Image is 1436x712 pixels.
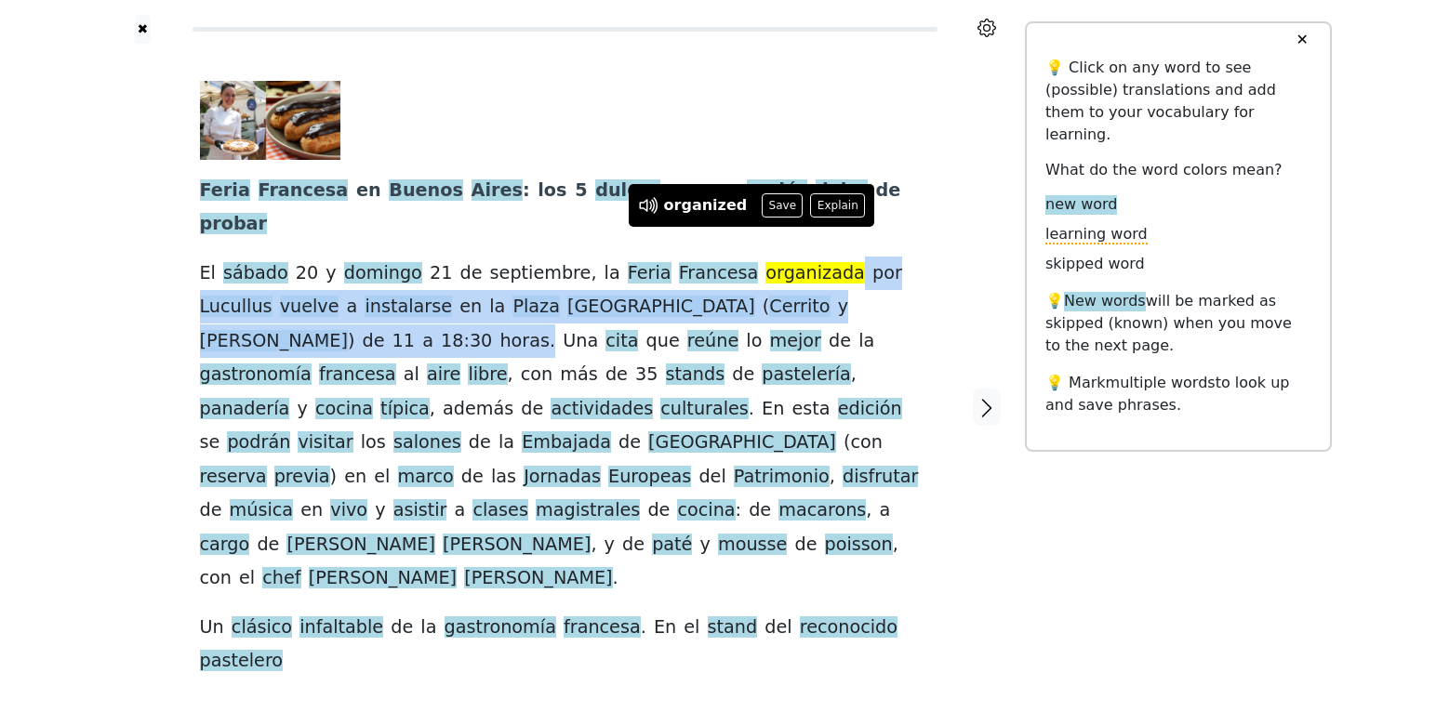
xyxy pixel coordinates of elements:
span: en [459,296,482,319]
span: organizada [765,262,865,285]
span: panadería [200,398,290,421]
span: además [443,398,513,421]
span: instalarse [365,296,452,319]
span: Buenos [389,179,463,203]
span: a [880,499,891,522]
span: dejar [816,179,868,203]
span: y [605,534,615,557]
span: los [361,431,386,455]
span: con [200,567,232,590]
span: de [618,431,641,455]
span: de [459,262,482,285]
span: las [491,466,516,489]
span: gastronomía [200,363,312,387]
span: reserva [200,466,267,489]
span: sábado [223,262,288,285]
span: septiembre [490,262,592,285]
span: cocina [315,398,373,421]
span: de [363,330,385,353]
span: 35 [635,363,658,387]
span: y [700,534,711,557]
span: domingo [344,262,422,285]
span: vivo [330,499,367,522]
span: , [508,363,513,387]
span: el [684,616,699,639]
span: de [391,616,413,639]
span: [PERSON_NAME] [200,330,348,353]
span: [GEOGRAPHIC_DATA] [648,431,836,455]
span: en [300,499,323,522]
span: de [469,431,491,455]
span: los [538,179,566,203]
span: magistrales [536,499,640,522]
span: vuelve [280,296,339,319]
span: la [858,330,874,353]
span: pastelería [762,363,850,387]
button: ✕ [1284,23,1319,57]
span: , [430,398,435,421]
span: podrán [227,431,290,455]
span: de [795,534,818,557]
span: Feria [628,262,671,285]
span: de [461,466,484,489]
span: de [622,534,645,557]
span: . [550,330,555,353]
span: típica [380,398,430,421]
span: y [838,296,848,319]
span: 5 [575,179,587,203]
span: mejor [770,330,821,353]
span: aire [427,363,460,387]
span: se [200,431,220,455]
span: ) [348,330,355,353]
span: a [422,330,433,353]
span: del [765,616,791,639]
span: y [375,499,385,522]
span: de [257,534,279,557]
span: la [605,262,620,285]
span: Jornadas [524,466,601,489]
span: dulces [595,179,660,203]
span: por [872,262,902,285]
span: El [200,262,216,285]
span: de [732,363,754,387]
span: edición [838,398,902,421]
p: 💡 Click on any word to see (possible) translations and add them to your vocabulary for learning. [1045,57,1311,146]
span: , [591,262,596,285]
span: en [344,466,366,489]
span: con [850,431,882,455]
span: 21 [430,262,452,285]
span: el [239,567,255,590]
span: reúne [687,330,738,353]
span: ( [844,431,851,455]
span: mousse [718,534,787,557]
p: 💡 Mark to look up and save phrases. [1045,372,1311,416]
span: que [646,330,680,353]
span: paté [652,534,692,557]
span: de [749,499,771,522]
span: En [654,616,676,639]
span: a [455,499,466,522]
span: podés [747,179,807,203]
span: , [830,466,835,489]
span: culturales [660,398,749,421]
span: Patrimonio [734,466,830,489]
span: marco [398,466,454,489]
span: actividades [551,398,653,421]
button: ✖ [135,15,151,44]
span: , [591,534,596,557]
span: cocina [677,499,735,522]
span: 30 [470,330,492,353]
span: : [523,179,530,203]
span: 11 [392,330,415,353]
span: . [749,398,754,421]
span: al [404,363,419,387]
span: probar [200,213,268,236]
span: [PERSON_NAME] [443,534,591,557]
span: disfrutar [843,466,918,489]
span: macarons [778,499,866,522]
span: esta [791,398,830,421]
img: feria-francesa-2100726.jpg [200,81,340,160]
span: más [560,363,597,387]
div: organized [664,194,748,217]
span: no [714,179,739,203]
